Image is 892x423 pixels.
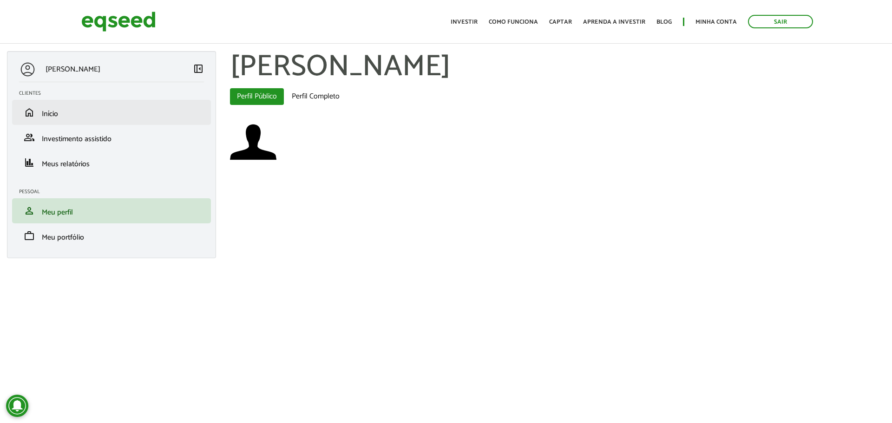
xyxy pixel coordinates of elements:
[24,132,35,143] span: group
[24,230,35,241] span: work
[19,205,204,216] a: personMeu perfil
[12,125,211,150] li: Investimento assistido
[19,189,211,195] h2: Pessoal
[12,223,211,248] li: Meu portfólio
[748,15,813,28] a: Sair
[24,205,35,216] span: person
[451,19,478,25] a: Investir
[19,230,204,241] a: workMeu portfólio
[230,88,284,105] a: Perfil Público
[24,107,35,118] span: home
[193,63,204,74] span: left_panel_close
[12,198,211,223] li: Meu perfil
[285,88,347,105] a: Perfil Completo
[19,91,211,96] h2: Clientes
[12,150,211,175] li: Meus relatórios
[42,108,58,120] span: Início
[42,231,84,244] span: Meu portfólio
[46,65,100,74] p: [PERSON_NAME]
[583,19,645,25] a: Aprenda a investir
[81,9,156,34] img: EqSeed
[489,19,538,25] a: Como funciona
[230,119,276,165] img: Foto de Gustavo Lukaszewski
[24,157,35,168] span: finance
[19,132,204,143] a: groupInvestimento assistido
[42,133,111,145] span: Investimento assistido
[549,19,572,25] a: Captar
[193,63,204,76] a: Colapsar menu
[230,51,885,84] h1: [PERSON_NAME]
[19,157,204,168] a: financeMeus relatórios
[656,19,672,25] a: Blog
[42,158,90,170] span: Meus relatórios
[19,107,204,118] a: homeInício
[230,119,276,165] a: Ver perfil do usuário.
[42,206,73,219] span: Meu perfil
[695,19,737,25] a: Minha conta
[12,100,211,125] li: Início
